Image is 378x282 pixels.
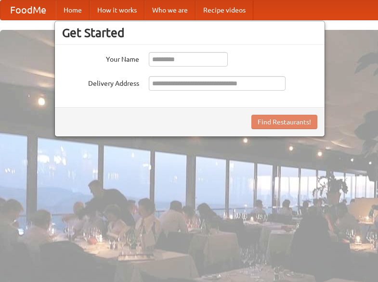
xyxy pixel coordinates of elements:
[62,26,317,40] h3: Get Started
[251,115,317,129] button: Find Restaurants!
[90,0,144,20] a: How it works
[144,0,196,20] a: Who we are
[62,52,139,64] label: Your Name
[0,0,56,20] a: FoodMe
[62,76,139,88] label: Delivery Address
[196,0,253,20] a: Recipe videos
[56,0,90,20] a: Home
